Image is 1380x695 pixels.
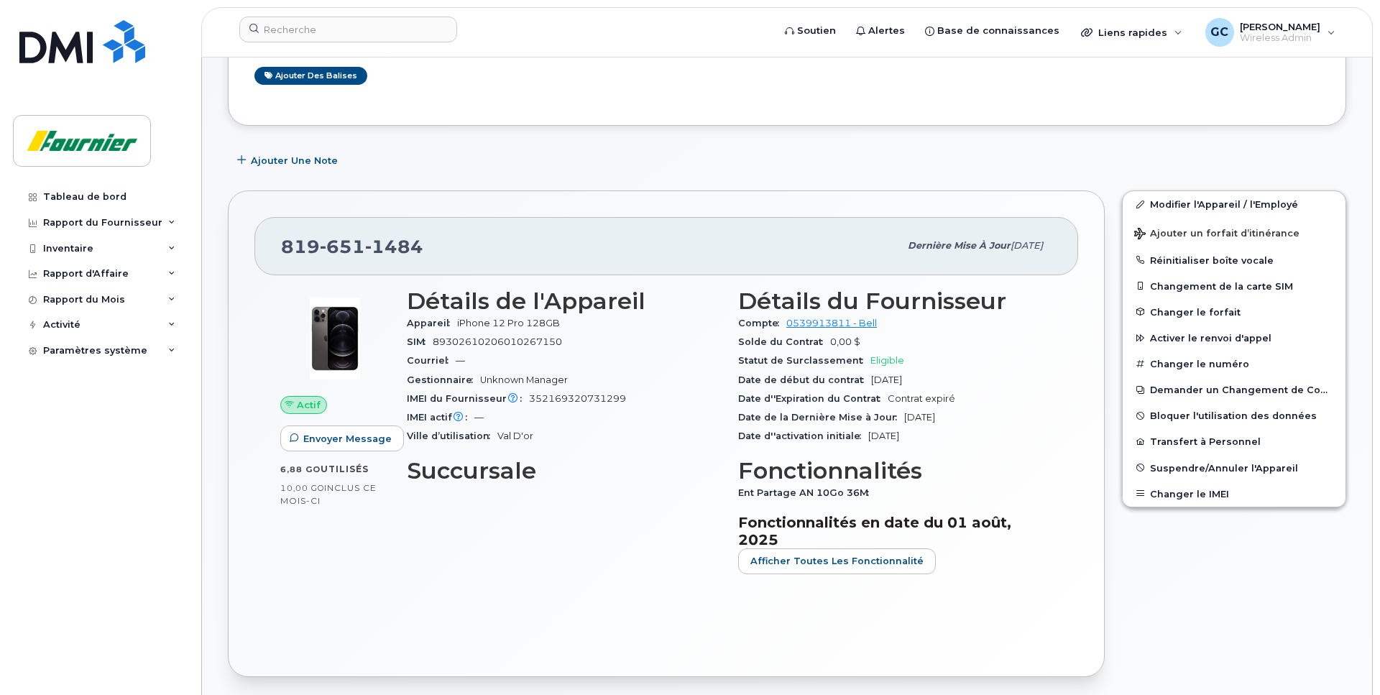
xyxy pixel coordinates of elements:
[1098,27,1167,38] span: Liens rapides
[1123,402,1345,428] button: Bloquer l'utilisation des données
[1134,228,1299,241] span: Ajouter un forfait d’itinérance
[750,554,924,568] span: Afficher Toutes les Fonctionnalité
[1240,21,1320,32] span: [PERSON_NAME]
[1123,191,1345,217] a: Modifier l'Appareil / l'Employé
[738,318,786,328] span: Compte
[254,42,1320,60] h3: Liste des balises
[1150,462,1298,473] span: Suspendre/Annuler l'Appareil
[474,412,484,423] span: —
[1210,24,1228,41] span: GC
[830,336,860,347] span: 0,00 $
[280,482,377,506] span: inclus ce mois-ci
[407,355,456,366] span: Courriel
[321,464,369,474] span: utilisés
[868,24,905,38] span: Alertes
[937,24,1059,38] span: Base de connaissances
[303,432,392,446] span: Envoyer Message
[1195,18,1345,47] div: Guillaume Cyr
[738,336,830,347] span: Solde du Contrat
[251,154,338,167] span: Ajouter une Note
[888,393,955,404] span: Contrat expiré
[1123,481,1345,507] button: Changer le IMEI
[529,393,626,404] span: 352169320731299
[904,412,935,423] span: [DATE]
[915,17,1069,45] a: Base de connaissances
[738,288,1052,314] h3: Détails du Fournisseur
[1123,455,1345,481] button: Suspendre/Annuler l'Appareil
[1240,32,1320,44] span: Wireless Admin
[280,483,324,493] span: 10,00 Go
[846,17,915,45] a: Alertes
[239,17,457,42] input: Recherche
[738,355,870,366] span: Statut de Surclassement
[228,147,350,173] button: Ajouter une Note
[738,431,868,441] span: Date d''activation initiale
[280,425,404,451] button: Envoyer Message
[280,464,321,474] span: 6,88 Go
[1123,351,1345,377] button: Changer le numéro
[407,374,480,385] span: Gestionnaire
[407,336,433,347] span: SIM
[407,458,721,484] h3: Succursale
[797,24,836,38] span: Soutien
[1123,299,1345,325] button: Changer le forfait
[1123,273,1345,299] button: Changement de la carte SIM
[457,318,560,328] span: iPhone 12 Pro 128GB
[1123,377,1345,402] button: Demander un Changement de Compte
[738,487,876,498] span: Ent Partage AN 10Go 36M
[1150,333,1271,344] span: Activer le renvoi d'appel
[456,355,465,366] span: —
[868,431,899,441] span: [DATE]
[1150,306,1241,317] span: Changer le forfait
[433,336,562,347] span: 89302610206010267150
[1123,218,1345,247] button: Ajouter un forfait d’itinérance
[1123,428,1345,454] button: Transfert à Personnel
[407,431,497,441] span: Ville d’utilisation
[1123,247,1345,273] button: Réinitialiser boîte vocale
[320,236,365,257] span: 651
[407,412,474,423] span: IMEI actif
[1123,325,1345,351] button: Activer le renvoi d'appel
[738,374,871,385] span: Date de début du contrat
[365,236,423,257] span: 1484
[297,398,321,412] span: Actif
[738,514,1052,548] h3: Fonctionnalités en date du 01 août, 2025
[497,431,533,441] span: Val D'or
[254,67,367,85] a: Ajouter des balises
[292,295,378,382] img: image20231002-3703462-zcwrqf.jpeg
[870,355,904,366] span: Eligible
[775,17,846,45] a: Soutien
[738,393,888,404] span: Date d''Expiration du Contrat
[480,374,568,385] span: Unknown Manager
[738,548,936,574] button: Afficher Toutes les Fonctionnalité
[281,236,423,257] span: 819
[871,374,902,385] span: [DATE]
[407,393,529,404] span: IMEI du Fournisseur
[738,412,904,423] span: Date de la Dernière Mise à Jour
[1071,18,1192,47] div: Liens rapides
[738,458,1052,484] h3: Fonctionnalités
[786,318,877,328] a: 0539913811 - Bell
[407,318,457,328] span: Appareil
[908,240,1011,251] span: Dernière mise à jour
[1011,240,1043,251] span: [DATE]
[407,288,721,314] h3: Détails de l'Appareil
